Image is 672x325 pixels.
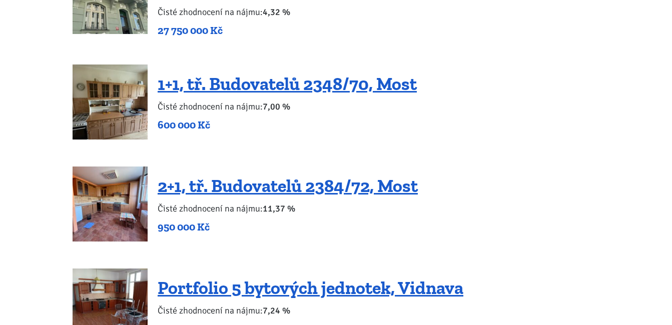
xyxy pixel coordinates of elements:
p: 600 000 Kč [158,118,417,132]
a: 2+1, tř. Budovatelů 2384/72, Most [158,175,418,196]
b: 11,37 % [263,203,295,214]
b: 7,00 % [263,101,290,112]
p: Čisté zhodnocení na nájmu: [158,201,418,215]
p: Čisté zhodnocení na nájmu: [158,5,599,19]
a: 1+1, tř. Budovatelů 2348/70, Most [158,73,417,94]
p: Čisté zhodnocení na nájmu: [158,99,417,113]
p: 950 000 Kč [158,220,418,234]
p: Čisté zhodnocení na nájmu: [158,303,463,317]
b: 4,32 % [263,6,290,17]
a: Portfolio 5 bytových jednotek, Vidnava [158,277,463,298]
b: 7,24 % [263,305,290,316]
p: 27 750 000 Kč [158,23,599,37]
